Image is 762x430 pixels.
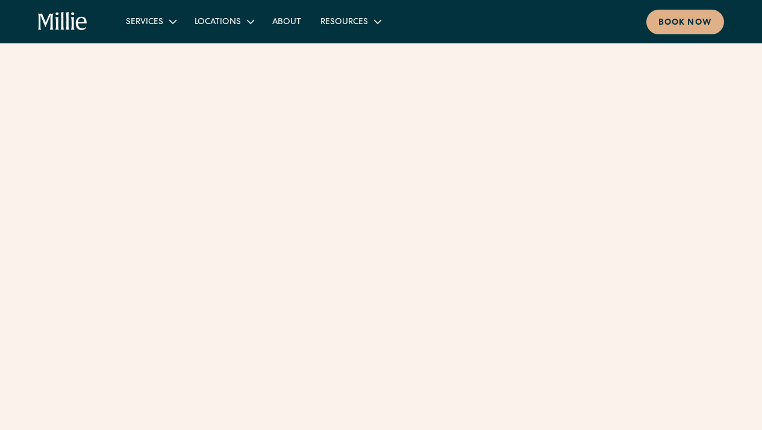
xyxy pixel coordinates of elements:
[311,11,390,31] div: Resources
[116,11,185,31] div: Services
[263,11,311,31] a: About
[38,12,87,31] a: home
[195,16,241,29] div: Locations
[658,17,712,30] div: Book now
[126,16,163,29] div: Services
[185,11,263,31] div: Locations
[320,16,368,29] div: Resources
[646,10,724,34] a: Book now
